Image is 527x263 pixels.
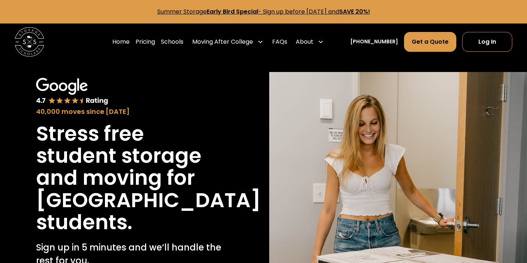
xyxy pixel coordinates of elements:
img: Storage Scholars main logo [15,27,44,57]
h1: [GEOGRAPHIC_DATA] [36,189,261,211]
a: FAQs [272,32,287,52]
a: Log In [462,32,512,52]
img: Google 4.7 star rating [36,78,108,105]
h1: students. [36,211,132,233]
a: Home [112,32,130,52]
a: Summer StorageEarly Bird Special- Sign up before [DATE] andSAVE 20%! [157,7,370,16]
a: Pricing [136,32,155,52]
div: About [296,37,313,46]
div: 40,000 moves since [DATE] [36,107,222,117]
div: About [293,32,327,52]
div: Moving After College [192,37,253,46]
a: [PHONE_NUMBER] [350,38,398,46]
strong: Early Bird Special [207,7,258,16]
h1: Stress free student storage and moving for [36,123,222,189]
strong: SAVE 20%! [339,7,370,16]
a: Schools [161,32,183,52]
div: Moving After College [189,32,266,52]
a: Get a Quote [404,32,456,52]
